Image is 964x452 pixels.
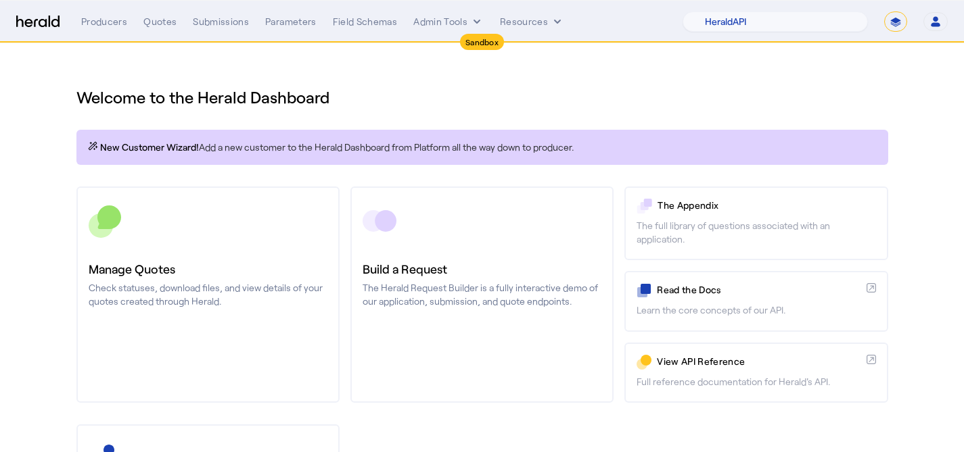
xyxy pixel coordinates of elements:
[76,186,340,403] a: Manage QuotesCheck statuses, download files, and view details of your quotes created through Herald.
[265,15,317,28] div: Parameters
[363,259,601,278] h3: Build a Request
[658,199,875,212] p: The Appendix
[16,16,60,28] img: Herald Logo
[87,141,877,154] p: Add a new customer to the Herald Dashboard from Platform all the way down to producer.
[637,375,875,388] p: Full reference documentation for Herald's API.
[460,34,504,50] div: Sandbox
[350,186,614,403] a: Build a RequestThe Herald Request Builder is a fully interactive demo of our application, submiss...
[363,281,601,308] p: The Herald Request Builder is a fully interactive demo of our application, submission, and quote ...
[143,15,177,28] div: Quotes
[657,283,860,297] p: Read the Docs
[637,219,875,246] p: The full library of questions associated with an application.
[500,15,564,28] button: Resources dropdown menu
[76,86,888,108] h1: Welcome to the Herald Dashboard
[413,15,484,28] button: internal dropdown menu
[100,141,199,154] span: New Customer Wizard!
[637,303,875,317] p: Learn the core concepts of our API.
[333,15,398,28] div: Field Schemas
[624,271,888,331] a: Read the DocsLearn the core concepts of our API.
[81,15,127,28] div: Producers
[624,186,888,260] a: The AppendixThe full library of questions associated with an application.
[89,259,327,278] h3: Manage Quotes
[624,343,888,403] a: View API ReferenceFull reference documentation for Herald's API.
[193,15,249,28] div: Submissions
[89,281,327,308] p: Check statuses, download files, and view details of your quotes created through Herald.
[657,355,860,368] p: View API Reference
